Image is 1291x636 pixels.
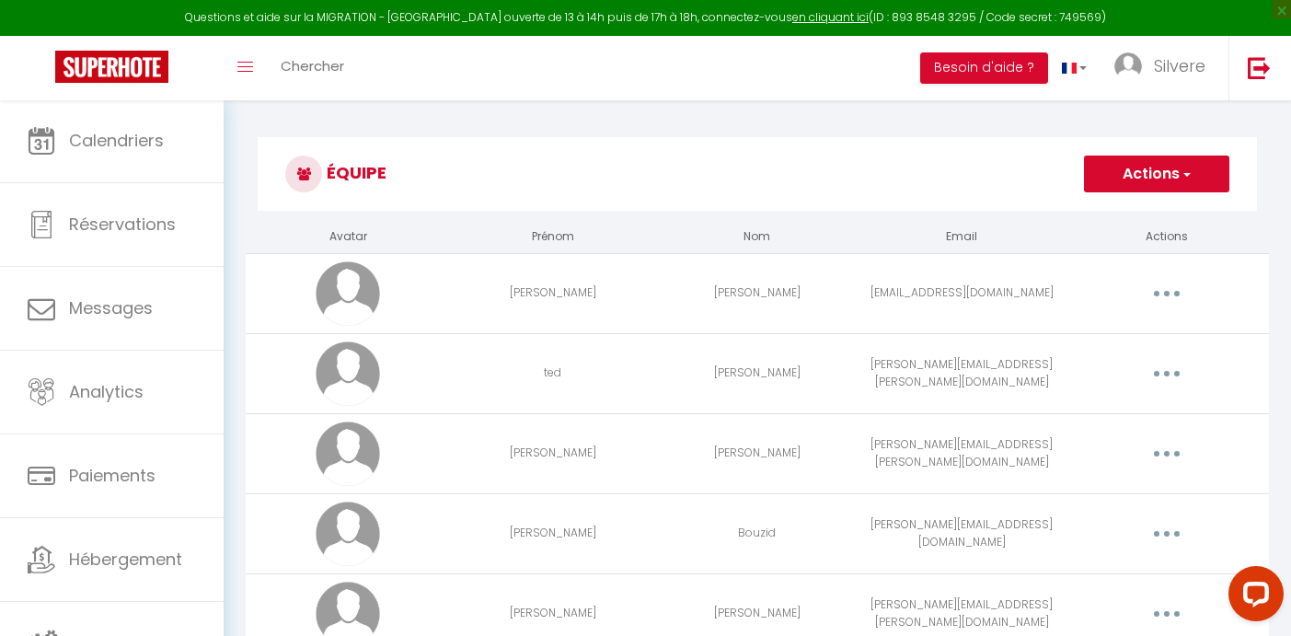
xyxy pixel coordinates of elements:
[55,51,168,83] img: Super Booking
[316,261,380,326] img: avatar.png
[1248,56,1271,79] img: logout
[316,422,380,486] img: avatar.png
[450,221,654,253] th: Prénom
[792,9,869,25] a: en cliquant ici
[69,213,176,236] span: Réservations
[450,493,654,573] td: [PERSON_NAME]
[859,413,1064,493] td: [PERSON_NAME][EMAIL_ADDRESS][PERSON_NAME][DOMAIN_NAME]
[69,548,182,571] span: Hébergement
[316,502,380,566] img: avatar.png
[859,333,1064,413] td: [PERSON_NAME][EMAIL_ADDRESS][PERSON_NAME][DOMAIN_NAME]
[450,333,654,413] td: ted
[69,380,144,403] span: Analytics
[655,253,859,333] td: [PERSON_NAME]
[69,464,156,487] span: Paiements
[1065,221,1269,253] th: Actions
[69,296,153,319] span: Messages
[859,221,1064,253] th: Email
[920,52,1048,84] button: Besoin d'aide ?
[1114,52,1142,80] img: ...
[258,137,1257,211] h3: Équipe
[859,493,1064,573] td: [PERSON_NAME][EMAIL_ADDRESS][DOMAIN_NAME]
[1084,156,1229,192] button: Actions
[1101,36,1228,100] a: ... Silvere
[655,221,859,253] th: Nom
[450,413,654,493] td: [PERSON_NAME]
[655,493,859,573] td: Bouzid
[655,413,859,493] td: [PERSON_NAME]
[69,129,164,152] span: Calendriers
[267,36,358,100] a: Chercher
[316,341,380,406] img: avatar.png
[246,221,450,253] th: Avatar
[281,56,344,75] span: Chercher
[1214,559,1291,636] iframe: LiveChat chat widget
[859,253,1064,333] td: [EMAIL_ADDRESS][DOMAIN_NAME]
[450,253,654,333] td: [PERSON_NAME]
[655,333,859,413] td: [PERSON_NAME]
[1154,54,1205,77] span: Silvere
